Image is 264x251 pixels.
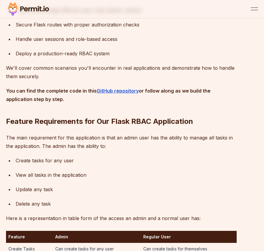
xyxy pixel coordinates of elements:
[6,133,237,150] p: The main requirement for this application is that an admin user has the ability to manage all tas...
[251,5,258,13] button: open menu
[16,185,237,194] div: Update any task
[53,231,141,243] th: Admin
[16,49,237,58] div: Deploy a production-ready RBAC system
[16,200,237,208] div: Delete any task
[97,88,139,94] a: GitHub repository
[141,231,237,243] th: Regular User
[6,93,237,126] h2: Feature Requirements for Our Flask RBAC Application
[6,64,237,81] p: We'll cover common scenarios you'll encounter in real applications and demonstrate how to handle ...
[16,35,237,43] div: Handle user sessions and role-based access
[16,20,237,29] div: Secure Flask routes with proper authorization checks
[6,88,97,94] strong: You can find the complete code in this
[6,1,51,17] img: Permit logo
[6,231,53,243] th: Feature
[6,214,237,222] p: Here is a representation in table form of the access an admin and a normal user has:
[16,156,237,165] div: Create tasks for any user
[16,171,237,179] div: View all tasks in the application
